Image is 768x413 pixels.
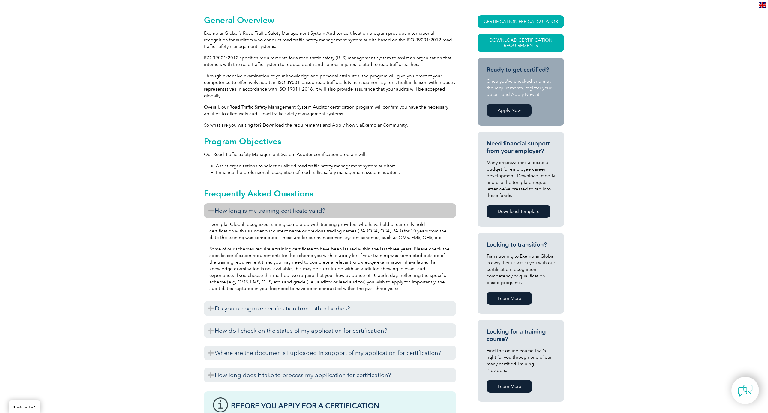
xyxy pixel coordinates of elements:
h2: Frequently Asked Questions [204,189,456,198]
img: contact-chat.png [738,383,753,398]
p: Once you’ve checked and met the requirements, register your details and Apply Now at [487,78,555,98]
p: Find the online course that’s right for you through one of our many certified Training Providers. [487,347,555,374]
h3: Looking to transition? [487,241,555,248]
h3: Where are the documents I uploaded in support of my application for certification? [204,346,456,360]
a: Learn More [487,292,532,305]
a: Apply Now [487,104,532,117]
a: Download Certification Requirements [478,34,564,52]
p: Some of our schemes require a training certificate to have been issued within the last three year... [209,246,451,292]
p: Our Road Traffic Safety Management System Auditor certification program will: [204,151,456,158]
h2: Program Objectives [204,136,456,146]
a: Download Template [487,205,550,218]
p: ISO 39001:2012 specifies requirements for a road traffic safety (RTS) management system to assist... [204,55,456,68]
p: Through extensive examination of your knowledge and personal attributes, the program will give yo... [204,73,456,99]
h2: General Overview [204,15,456,25]
h3: Need financial support from your employer? [487,140,555,155]
a: BACK TO TOP [9,400,40,413]
h3: How long does it take to process my application for certification? [204,368,456,382]
p: Overall, our Road Traffic Safety Management System Auditor certification program will confirm you... [204,104,456,117]
p: So what are you waiting for? Download the requirements and Apply Now via . [204,122,456,128]
h3: Looking for a training course? [487,328,555,343]
li: Enhance the professional recognition of road traffic safety management system auditors. [216,169,456,176]
h3: How long is my training certificate valid? [204,203,456,218]
li: Assist organizations to select qualified road traffic safety management system auditors [216,163,456,169]
img: en [759,2,766,8]
h3: Ready to get certified? [487,66,555,73]
h3: How do I check on the status of my application for certification? [204,323,456,338]
p: Many organizations allocate a budget for employee career development. Download, modify and use th... [487,159,555,199]
p: Exemplar Global’s Road Traffic Safety Management System Auditor certification program provides in... [204,30,456,50]
p: Exemplar Global recognizes training completed with training providers who have held or currently ... [209,221,451,241]
h3: Before You Apply For a Certification [231,402,447,409]
p: Transitioning to Exemplar Global is easy! Let us assist you with our certification recognition, c... [487,253,555,286]
a: Exemplar Community [362,122,407,128]
a: Learn More [487,380,532,393]
h3: Do you recognize certification from other bodies? [204,301,456,316]
a: CERTIFICATION FEE CALCULATOR [478,15,564,28]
